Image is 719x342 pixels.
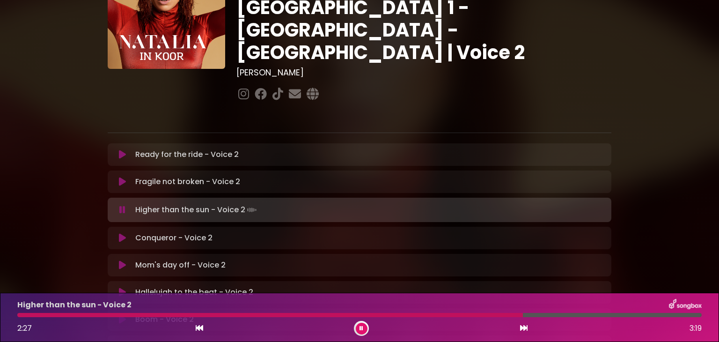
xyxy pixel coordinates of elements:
[669,299,702,311] img: songbox-logo-white.png
[17,299,132,311] p: Higher than the sun - Voice 2
[236,67,611,78] h3: [PERSON_NAME]
[135,203,258,216] p: Higher than the sun - Voice 2
[17,323,32,334] span: 2:27
[135,260,226,271] p: Mom's day off - Voice 2
[135,287,253,298] p: Hallelujah to the beat - Voice 2
[135,176,240,187] p: Fragile not broken - Voice 2
[135,232,213,244] p: Conqueror - Voice 2
[690,323,702,334] span: 3:19
[135,149,239,160] p: Ready for the ride - Voice 2
[245,203,258,216] img: waveform4.gif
